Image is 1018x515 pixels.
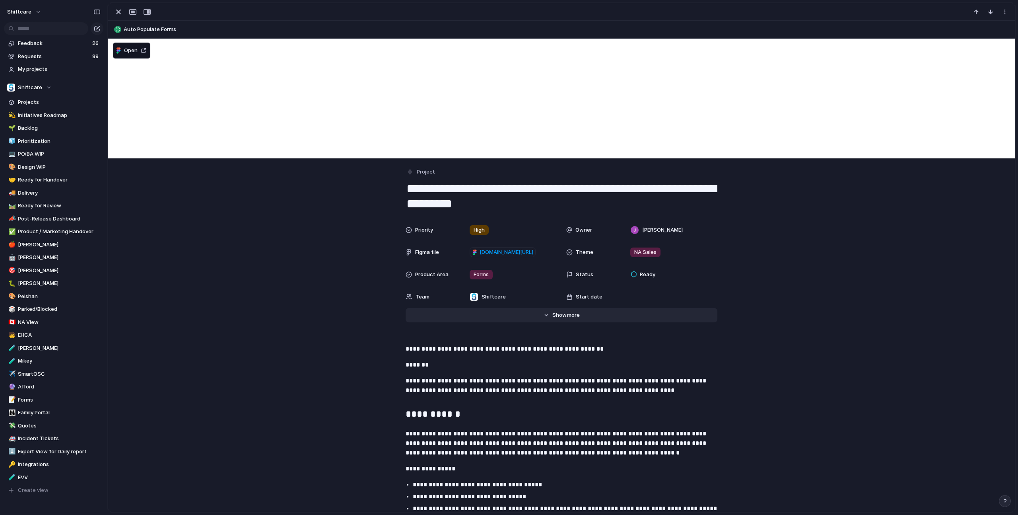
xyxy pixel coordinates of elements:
div: 🎨 [8,292,14,301]
span: Backlog [18,124,101,132]
a: 📣Post-Release Dashboard [4,213,103,225]
div: 💸 [8,421,14,430]
div: 🚑 [8,434,14,443]
span: Ready [640,271,655,279]
a: 🍎[PERSON_NAME] [4,239,103,251]
button: Auto Populate Forms [112,23,1011,36]
button: Shiftcare [4,82,103,94]
span: Start date [576,293,602,301]
span: Shiftcare [18,84,42,92]
button: 🎲 [7,305,15,313]
span: Requests [18,53,90,60]
a: Feedback26 [4,37,103,49]
a: 💻PO/BA WIP [4,148,103,160]
a: ⬇️Export View for Daily report [4,446,103,458]
span: Quotes [18,422,101,430]
span: Open [124,47,138,55]
button: 💻 [7,150,15,158]
a: 💫Initiatives Roadmap [4,109,103,121]
div: 🐛[PERSON_NAME] [4,277,103,289]
button: 🔑 [7,460,15,468]
a: [DOMAIN_NAME][URL] [470,247,536,257]
span: NA View [18,318,101,326]
div: 🧪[PERSON_NAME] [4,342,103,354]
div: 🇨🇦 [8,318,14,327]
span: Project [417,168,435,176]
div: 🔮 [8,382,14,392]
div: 🤖 [8,253,14,262]
a: ✅Product / Marketing Handover [4,226,103,238]
span: [PERSON_NAME] [18,267,101,275]
a: 🛤️Ready for Review [4,200,103,212]
div: 👪 [8,408,14,417]
span: Mikey [18,357,101,365]
div: 🚚 [8,188,14,197]
span: PO/BA WIP [18,150,101,158]
div: 🧊Prioritization [4,135,103,147]
span: Initiatives Roadmap [18,111,101,119]
div: 🌱 [8,124,14,133]
a: 🧪Mikey [4,355,103,367]
a: 💸Quotes [4,420,103,432]
div: 🚑Incident Tickets [4,433,103,445]
div: 💫 [8,111,14,120]
div: 🎨 [8,162,14,172]
span: Design WIP [18,163,101,171]
button: 🇨🇦 [7,318,15,326]
button: 🌱 [7,124,15,132]
span: Parked/Blocked [18,305,101,313]
button: 🤖 [7,254,15,261]
button: 💫 [7,111,15,119]
div: 🎨Peishan [4,291,103,302]
span: Owner [575,226,592,234]
div: ✅ [8,227,14,236]
span: Theme [576,248,593,256]
a: 🧪EVV [4,472,103,484]
button: shiftcare [4,6,45,18]
span: Incident Tickets [18,435,101,443]
span: Prioritization [18,137,101,145]
a: 🔮Afford [4,381,103,393]
button: 🍎 [7,241,15,249]
div: 🎯 [8,266,14,275]
a: 🌱Backlog [4,122,103,134]
button: 🎨 [7,293,15,300]
a: 🤝Ready for Handover [4,174,103,186]
a: My projects [4,63,103,75]
button: 👪 [7,409,15,417]
span: Product Area [415,271,449,279]
a: 🎨Design WIP [4,161,103,173]
button: 🧪 [7,474,15,482]
span: Post-Release Dashboard [18,215,101,223]
div: ✈️SmartOSC [4,368,103,380]
a: Requests99 [4,51,103,62]
div: 👪Family Portal [4,407,103,419]
div: 📣 [8,214,14,223]
a: 🎲Parked/Blocked [4,303,103,315]
button: 🧒 [7,331,15,339]
span: Team [416,293,429,301]
span: Priority [415,226,433,234]
a: 📝Forms [4,394,103,406]
a: 🎯[PERSON_NAME] [4,265,103,277]
span: SmartOSC [18,370,101,378]
button: 🧊 [7,137,15,145]
button: 🤝 [7,176,15,184]
button: ✈️ [7,370,15,378]
span: Feedback [18,39,90,47]
span: Auto Populate Forms [124,25,1011,33]
button: 📝 [7,396,15,404]
div: 💻 [8,150,14,159]
button: 🧪 [7,357,15,365]
a: 🤖[PERSON_NAME] [4,252,103,263]
div: 📝 [8,395,14,404]
button: 🔮 [7,383,15,391]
